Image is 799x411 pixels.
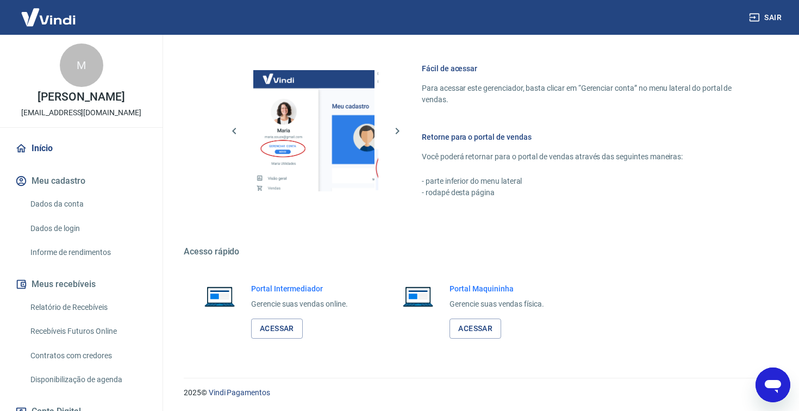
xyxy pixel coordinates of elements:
a: Acessar [251,319,303,339]
a: Vindi Pagamentos [209,388,270,397]
p: [PERSON_NAME] [38,91,124,103]
a: Dados de login [26,217,149,240]
p: - rodapé desta página [422,187,747,198]
p: Você poderá retornar para o portal de vendas através das seguintes maneiras: [422,151,747,163]
a: Início [13,136,149,160]
p: Gerencie suas vendas física. [450,298,544,310]
a: Relatório de Recebíveis [26,296,149,319]
p: Para acessar este gerenciador, basta clicar em “Gerenciar conta” no menu lateral do portal de ven... [422,83,747,105]
iframe: Botão para abrir a janela de mensagens, conversa em andamento [756,368,790,402]
p: 2025 © [184,387,773,398]
h6: Portal Maquininha [450,283,544,294]
a: Acessar [450,319,501,339]
img: Imagem da dashboard mostrando um botão para voltar ao gerenciamento de vendas da maquininha com o... [374,70,496,191]
a: Contratos com credores [26,345,149,367]
p: - parte inferior do menu lateral [422,176,747,187]
img: Imagem de um notebook aberto [395,283,441,309]
img: Vindi [13,1,84,34]
a: Informe de rendimentos [26,241,149,264]
a: Disponibilização de agenda [26,369,149,391]
h6: Portal Intermediador [251,283,348,294]
p: [EMAIL_ADDRESS][DOMAIN_NAME] [21,107,141,119]
img: Imagem de um notebook aberto [197,283,242,309]
button: Sair [747,8,786,28]
a: Dados da conta [26,193,149,215]
button: Meus recebíveis [13,272,149,296]
h6: Fácil de acessar [422,63,747,74]
p: Gerencie suas vendas online. [251,298,348,310]
a: Recebíveis Futuros Online [26,320,149,342]
img: Imagem da dashboard mostrando o botão de gerenciar conta na sidebar no lado esquerdo [253,70,374,191]
button: Meu cadastro [13,169,149,193]
div: M [60,43,103,87]
h6: Retorne para o portal de vendas [422,132,747,142]
h5: Acesso rápido [184,246,773,257]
